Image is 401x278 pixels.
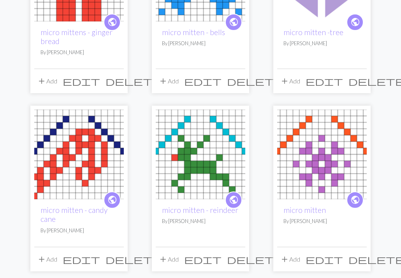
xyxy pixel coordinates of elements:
[280,254,289,265] span: add
[107,192,117,208] i: public
[34,110,124,199] img: micro mitten - candy cane
[303,252,346,267] button: Edit
[103,74,164,89] button: Delete
[184,76,222,86] i: Edit
[227,76,283,87] span: delete
[227,254,283,265] span: delete
[277,150,367,157] a: micro mitten
[37,254,46,265] span: add
[34,150,124,157] a: micro mitten - candy cane
[158,254,168,265] span: add
[107,14,117,30] i: public
[283,205,326,214] a: micro mitten
[306,76,343,87] span: edit
[181,252,224,267] button: Edit
[224,74,286,89] button: Delete
[229,192,239,208] i: public
[283,40,361,47] p: By [PERSON_NAME]
[229,194,239,206] span: public
[104,14,121,31] a: public
[225,14,242,31] a: public
[34,74,60,89] button: Add
[350,194,360,206] span: public
[40,28,113,46] a: micro mittens - ginger bread
[162,205,238,214] a: micro mitten - reindeer
[350,14,360,30] i: public
[277,110,367,199] img: micro mitten
[184,255,222,264] i: Edit
[162,218,239,225] p: By [PERSON_NAME]
[280,76,289,87] span: add
[306,76,343,86] i: Edit
[63,76,100,86] i: Edit
[229,16,239,28] span: public
[277,74,303,89] button: Add
[306,254,343,265] span: edit
[63,255,100,264] i: Edit
[277,252,303,267] button: Add
[283,218,361,225] p: By [PERSON_NAME]
[60,74,103,89] button: Edit
[158,76,168,87] span: add
[162,40,239,47] p: By [PERSON_NAME]
[63,76,100,87] span: edit
[224,252,286,267] button: Delete
[106,254,162,265] span: delete
[346,191,364,209] a: public
[162,28,225,37] a: micro mitten - bells
[229,14,239,30] i: public
[107,16,117,28] span: public
[40,205,107,223] a: micro mitten - candy cane
[350,192,360,208] i: public
[181,74,224,89] button: Edit
[104,191,121,209] a: public
[156,74,181,89] button: Add
[156,252,181,267] button: Add
[283,28,343,37] a: micro mitten -tree
[34,252,60,267] button: Add
[156,150,245,157] a: micro mitten - reindeer
[107,194,117,206] span: public
[303,74,346,89] button: Edit
[306,255,343,264] i: Edit
[40,227,118,234] p: By [PERSON_NAME]
[40,49,118,56] p: By [PERSON_NAME]
[156,110,245,199] img: micro mitten - reindeer
[63,254,100,265] span: edit
[106,76,162,87] span: delete
[346,14,364,31] a: public
[103,252,164,267] button: Delete
[184,254,222,265] span: edit
[37,76,46,87] span: add
[350,16,360,28] span: public
[225,191,242,209] a: public
[60,252,103,267] button: Edit
[184,76,222,87] span: edit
